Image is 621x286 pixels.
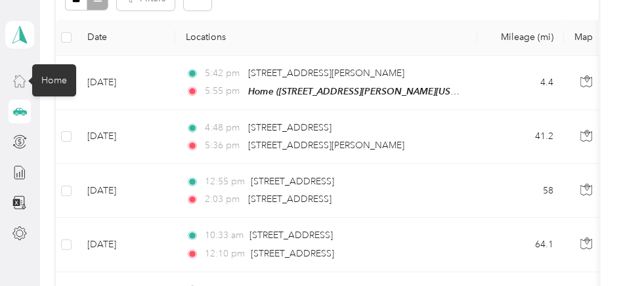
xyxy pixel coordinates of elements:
td: 58 [477,164,564,218]
th: Date [77,20,175,56]
span: 10:33 am [205,228,244,243]
td: [DATE] [77,56,175,110]
span: [STREET_ADDRESS][PERSON_NAME] [248,68,404,79]
span: 2:03 pm [205,192,242,207]
td: 64.1 [477,218,564,272]
td: [DATE] [77,164,175,218]
span: 5:36 pm [205,138,242,153]
span: 5:55 pm [205,84,242,98]
span: 12:55 pm [205,174,245,189]
span: [STREET_ADDRESS] [249,230,333,241]
iframe: Everlance-gr Chat Button Frame [547,213,621,286]
span: [STREET_ADDRESS][PERSON_NAME] [248,140,404,151]
th: Locations [175,20,477,56]
th: Mileage (mi) [477,20,564,56]
span: [STREET_ADDRESS] [248,194,332,205]
span: Home ([STREET_ADDRESS][PERSON_NAME][US_STATE]) [248,86,484,97]
th: Map [564,20,610,56]
span: [STREET_ADDRESS] [248,122,332,133]
td: [DATE] [77,218,175,272]
span: 12:10 pm [205,247,245,261]
span: 5:42 pm [205,66,242,81]
span: [STREET_ADDRESS] [251,248,334,259]
div: Home [32,64,76,96]
span: 4:48 pm [205,121,242,135]
td: 4.4 [477,56,564,110]
td: 41.2 [477,110,564,164]
td: [DATE] [77,110,175,164]
span: [STREET_ADDRESS] [251,176,334,187]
